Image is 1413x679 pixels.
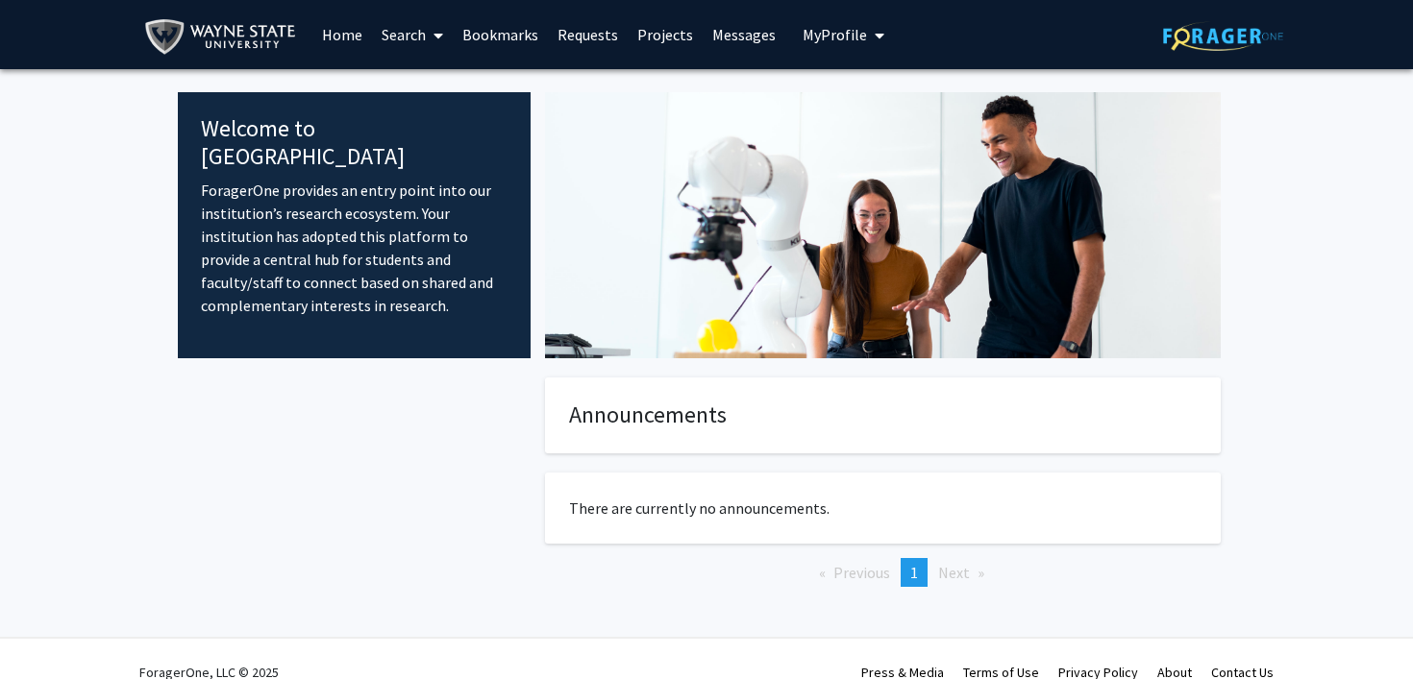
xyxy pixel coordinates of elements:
h4: Announcements [569,401,1197,429]
a: Bookmarks [453,1,548,68]
iframe: Chat [14,593,82,665]
a: Home [312,1,372,68]
p: There are currently no announcements. [569,497,1197,520]
img: ForagerOne Logo [1163,21,1283,51]
a: Projects [628,1,703,68]
span: My Profile [803,25,867,44]
span: Previous [833,563,890,582]
h4: Welcome to [GEOGRAPHIC_DATA] [201,115,508,171]
span: 1 [910,563,918,582]
a: Messages [703,1,785,68]
img: Wayne State University Logo [144,15,305,59]
a: Requests [548,1,628,68]
ul: Pagination [545,558,1221,587]
a: Search [372,1,453,68]
span: Next [938,563,970,582]
img: Cover Image [545,92,1221,358]
p: ForagerOne provides an entry point into our institution’s research ecosystem. Your institution ha... [201,179,508,317]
